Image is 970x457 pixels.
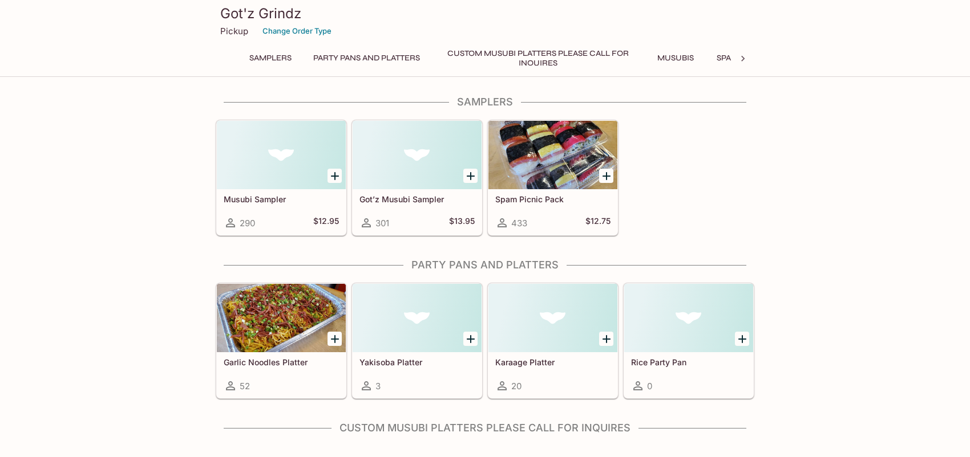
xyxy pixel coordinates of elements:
[488,120,618,235] a: Spam Picnic Pack433$12.75
[307,50,426,66] button: Party Pans and Platters
[599,332,613,346] button: Add Karaage Platter
[624,283,754,398] a: Rice Party Pan0
[359,194,475,204] h5: Got’z Musubi Sampler
[353,121,482,189] div: Got’z Musubi Sampler
[240,218,255,228] span: 290
[352,283,482,398] a: Yakisoba Platter3
[352,120,482,235] a: Got’z Musubi Sampler301$13.95
[217,284,346,352] div: Garlic Noodles Platter
[353,284,482,352] div: Yakisoba Platter
[216,96,754,108] h4: Samplers
[647,381,652,391] span: 0
[216,259,754,271] h4: Party Pans and Platters
[240,381,250,391] span: 52
[224,194,339,204] h5: Musubi Sampler
[243,50,298,66] button: Samplers
[375,381,381,391] span: 3
[488,283,618,398] a: Karaage Platter20
[220,5,750,22] h3: Got'z Grindz
[650,50,701,66] button: Musubis
[599,169,613,183] button: Add Spam Picnic Pack
[220,26,248,36] p: Pickup
[328,169,342,183] button: Add Musubi Sampler
[313,216,339,230] h5: $12.95
[710,50,783,66] button: Spam Musubis
[488,284,617,352] div: Karaage Platter
[631,357,746,367] h5: Rice Party Pan
[375,218,389,228] span: 301
[435,50,641,66] button: Custom Musubi Platters PLEASE CALL FOR INQUIRES
[216,283,346,398] a: Garlic Noodles Platter52
[449,216,475,230] h5: $13.95
[217,121,346,189] div: Musubi Sampler
[624,284,753,352] div: Rice Party Pan
[511,218,527,228] span: 433
[257,22,337,40] button: Change Order Type
[585,216,611,230] h5: $12.75
[735,332,749,346] button: Add Rice Party Pan
[216,422,754,434] h4: Custom Musubi Platters PLEASE CALL FOR INQUIRES
[359,357,475,367] h5: Yakisoba Platter
[216,120,346,235] a: Musubi Sampler290$12.95
[511,381,522,391] span: 20
[495,357,611,367] h5: Karaage Platter
[495,194,611,204] h5: Spam Picnic Pack
[328,332,342,346] button: Add Garlic Noodles Platter
[224,357,339,367] h5: Garlic Noodles Platter
[463,332,478,346] button: Add Yakisoba Platter
[488,121,617,189] div: Spam Picnic Pack
[463,169,478,183] button: Add Got’z Musubi Sampler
